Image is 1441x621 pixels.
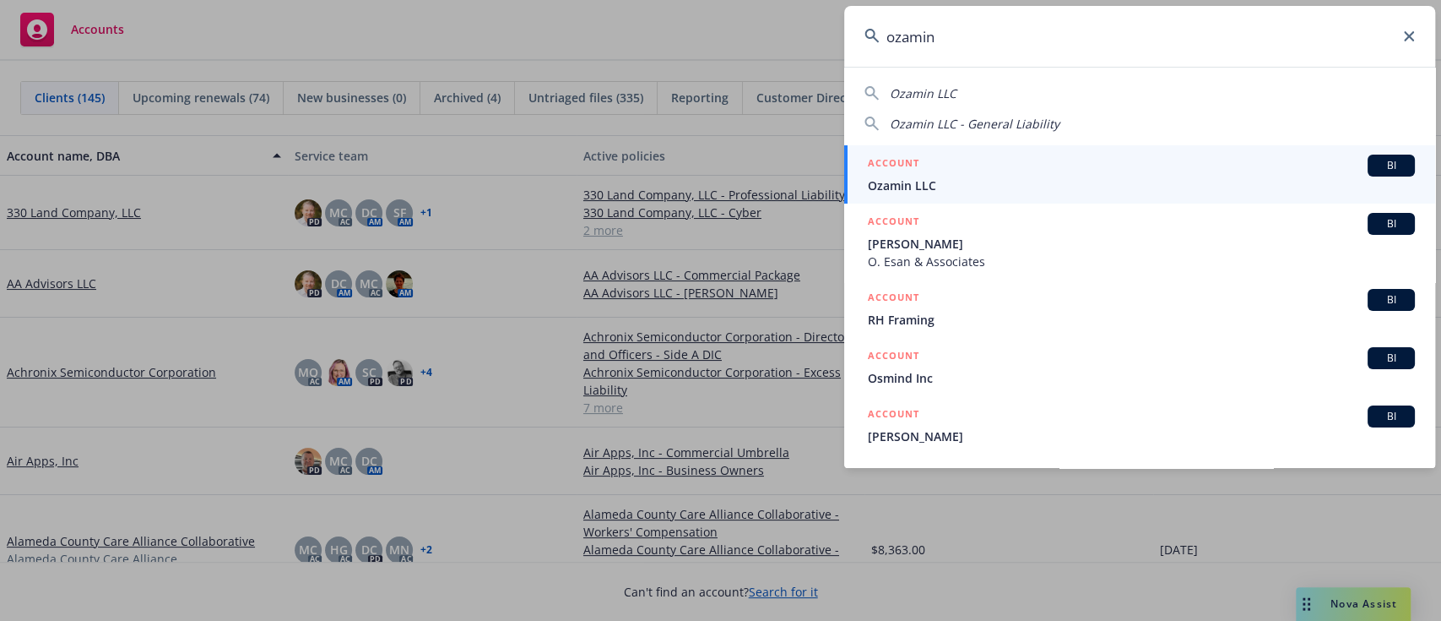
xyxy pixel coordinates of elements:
span: [PERSON_NAME] [868,235,1415,253]
h5: POLICY [868,464,907,481]
span: O. Esan & Associates [868,253,1415,270]
span: BI [1374,158,1408,173]
span: Ozamin LLC [868,177,1415,194]
span: RH Framing [868,311,1415,329]
span: BI [1374,216,1408,232]
a: POLICY [844,455,1435,527]
span: BI [1374,409,1408,424]
a: ACCOUNTBIOsmind Inc [844,338,1435,396]
a: ACCOUNTBI[PERSON_NAME]O. Esan & Associates [844,204,1435,280]
a: ACCOUNTBIOzamin LLC [844,145,1435,204]
input: Search... [844,6,1435,67]
h5: ACCOUNT [868,347,919,368]
span: BI [1374,292,1408,308]
span: Osmind Inc [868,369,1415,387]
a: ACCOUNTBIRH Framing [844,280,1435,338]
h5: ACCOUNT [868,289,919,309]
a: ACCOUNTBI[PERSON_NAME] [844,396,1435,455]
h5: ACCOUNT [868,155,919,175]
h5: ACCOUNT [868,213,919,233]
span: [PERSON_NAME] [868,428,1415,445]
span: Ozamin LLC [890,85,956,101]
span: Ozamin LLC - General Liability [890,116,1059,132]
h5: ACCOUNT [868,406,919,426]
span: BI [1374,351,1408,366]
